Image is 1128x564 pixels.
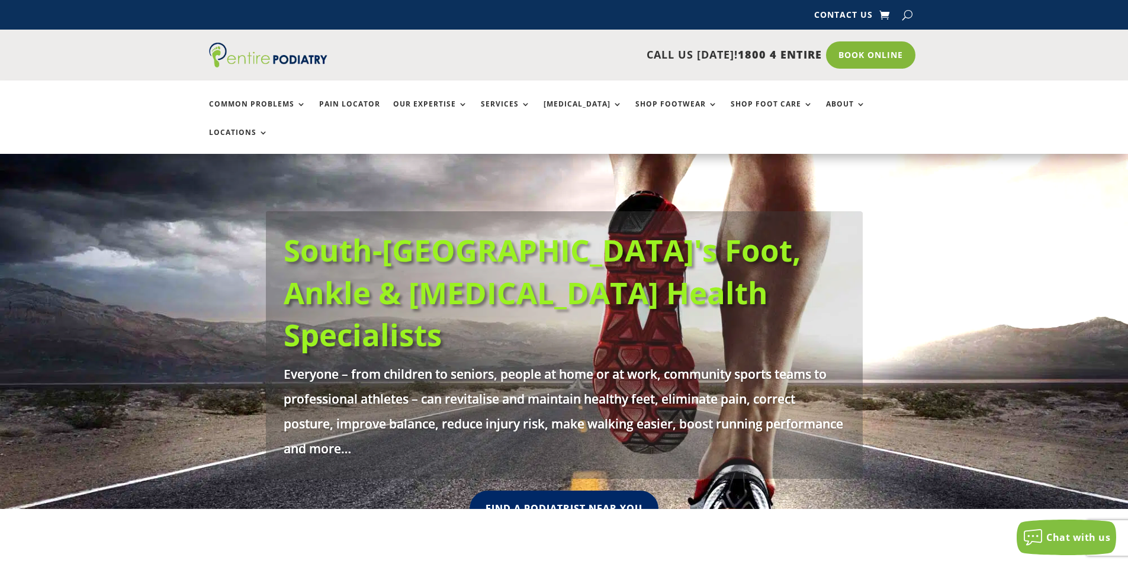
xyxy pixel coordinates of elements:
[544,100,622,125] a: [MEDICAL_DATA]
[826,41,915,69] a: Book Online
[284,362,845,461] p: Everyone – from children to seniors, people at home or at work, community sports teams to profess...
[393,100,468,125] a: Our Expertise
[481,100,531,125] a: Services
[814,11,873,24] a: Contact Us
[470,491,658,527] a: Find A Podiatrist Near You
[738,47,822,62] span: 1800 4 ENTIRE
[209,128,268,154] a: Locations
[635,100,718,125] a: Shop Footwear
[373,47,822,63] p: CALL US [DATE]!
[209,43,327,67] img: logo (1)
[826,100,866,125] a: About
[319,100,380,125] a: Pain Locator
[1017,520,1116,555] button: Chat with us
[731,100,813,125] a: Shop Foot Care
[284,229,801,355] a: South-[GEOGRAPHIC_DATA]'s Foot, Ankle & [MEDICAL_DATA] Health Specialists
[209,58,327,70] a: Entire Podiatry
[1046,531,1110,544] span: Chat with us
[209,100,306,125] a: Common Problems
